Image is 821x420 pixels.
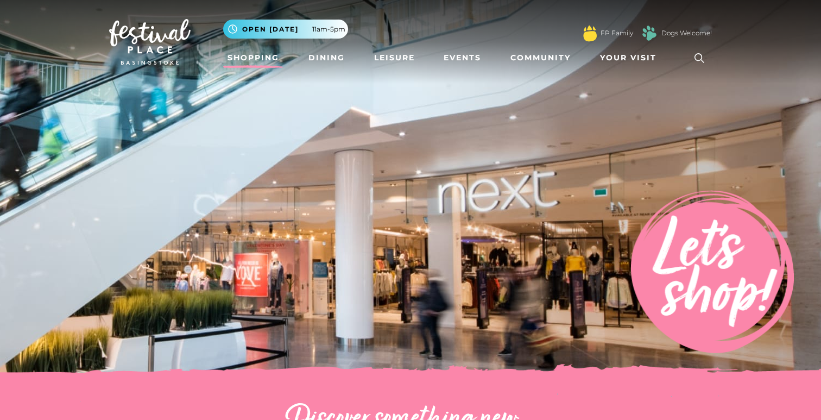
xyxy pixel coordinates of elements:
img: Festival Place Logo [109,19,191,65]
a: Dogs Welcome! [661,28,712,38]
a: Dining [304,48,349,68]
a: Your Visit [596,48,666,68]
a: FP Family [601,28,633,38]
a: Leisure [370,48,419,68]
button: Open [DATE] 11am-5pm [223,20,348,39]
a: Events [439,48,485,68]
span: Open [DATE] [242,24,299,34]
a: Community [506,48,575,68]
span: 11am-5pm [312,24,345,34]
span: Your Visit [600,52,656,64]
a: Shopping [223,48,283,68]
